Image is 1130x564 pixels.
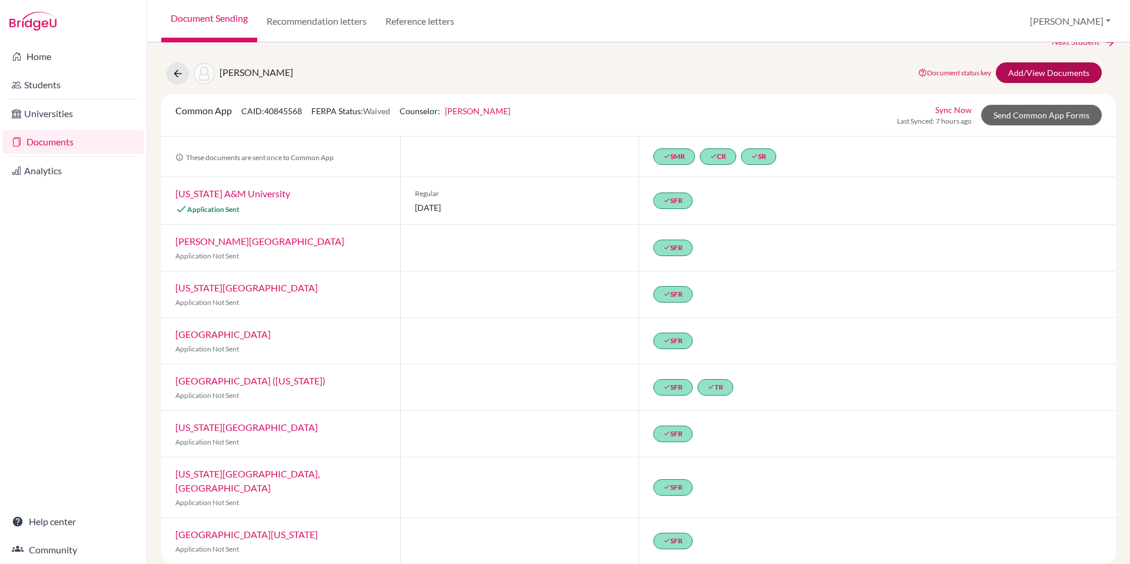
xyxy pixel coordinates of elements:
a: doneSFR [653,333,693,349]
span: [PERSON_NAME] [220,67,293,78]
a: doneSFR [653,426,693,442]
a: [PERSON_NAME][GEOGRAPHIC_DATA] [175,235,344,247]
a: [US_STATE] A&M University [175,188,290,199]
a: Document status key [918,68,991,77]
a: [GEOGRAPHIC_DATA][US_STATE] [175,529,318,540]
a: Send Common App Forms [981,105,1102,125]
a: Universities [2,102,144,125]
a: Help center [2,510,144,533]
span: Counselor: [400,106,510,116]
a: doneTR [697,379,733,396]
a: Sync Now [935,104,972,116]
a: doneSFR [653,533,693,549]
span: Last Synced: 7 hours ago [897,116,972,127]
span: [DATE] [415,201,625,214]
span: Common App [175,105,232,116]
span: Application Not Sent [175,545,239,553]
span: Regular [415,188,625,199]
i: done [751,152,758,160]
span: Waived [363,106,390,116]
span: Application Not Sent [175,251,239,260]
a: doneSR [741,148,776,165]
a: doneCR [700,148,736,165]
a: doneSFR [653,479,693,496]
span: Application Not Sent [175,437,239,446]
i: done [663,337,670,344]
a: Community [2,538,144,562]
a: [GEOGRAPHIC_DATA] [175,329,271,340]
a: doneSFR [653,193,693,209]
i: done [663,430,670,437]
span: Application Sent [187,205,240,214]
span: Application Not Sent [175,391,239,400]
i: done [663,483,670,490]
a: doneSFR [653,286,693,303]
a: doneSFR [653,379,693,396]
a: Students [2,73,144,97]
a: Add/View Documents [996,62,1102,83]
a: [US_STATE][GEOGRAPHIC_DATA] [175,282,318,293]
button: [PERSON_NAME] [1025,10,1116,32]
span: FERPA Status: [311,106,390,116]
i: done [663,152,670,160]
i: done [663,244,670,251]
a: [PERSON_NAME] [445,106,510,116]
a: [US_STATE][GEOGRAPHIC_DATA], [GEOGRAPHIC_DATA] [175,468,320,493]
i: done [663,537,670,544]
i: done [710,152,717,160]
span: Application Not Sent [175,498,239,507]
a: Documents [2,130,144,154]
span: Application Not Sent [175,344,239,353]
span: CAID: 40845568 [241,106,302,116]
a: Analytics [2,159,144,183]
span: Application Not Sent [175,298,239,307]
a: [US_STATE][GEOGRAPHIC_DATA] [175,422,318,433]
img: Bridge-U [9,12,56,31]
i: done [663,197,670,204]
a: doneSMR [653,148,695,165]
a: [GEOGRAPHIC_DATA] ([US_STATE]) [175,375,325,386]
i: done [663,290,670,297]
a: Home [2,45,144,68]
i: done [663,383,670,390]
i: done [707,383,714,390]
a: doneSFR [653,240,693,256]
span: These documents are sent once to Common App [175,153,334,162]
